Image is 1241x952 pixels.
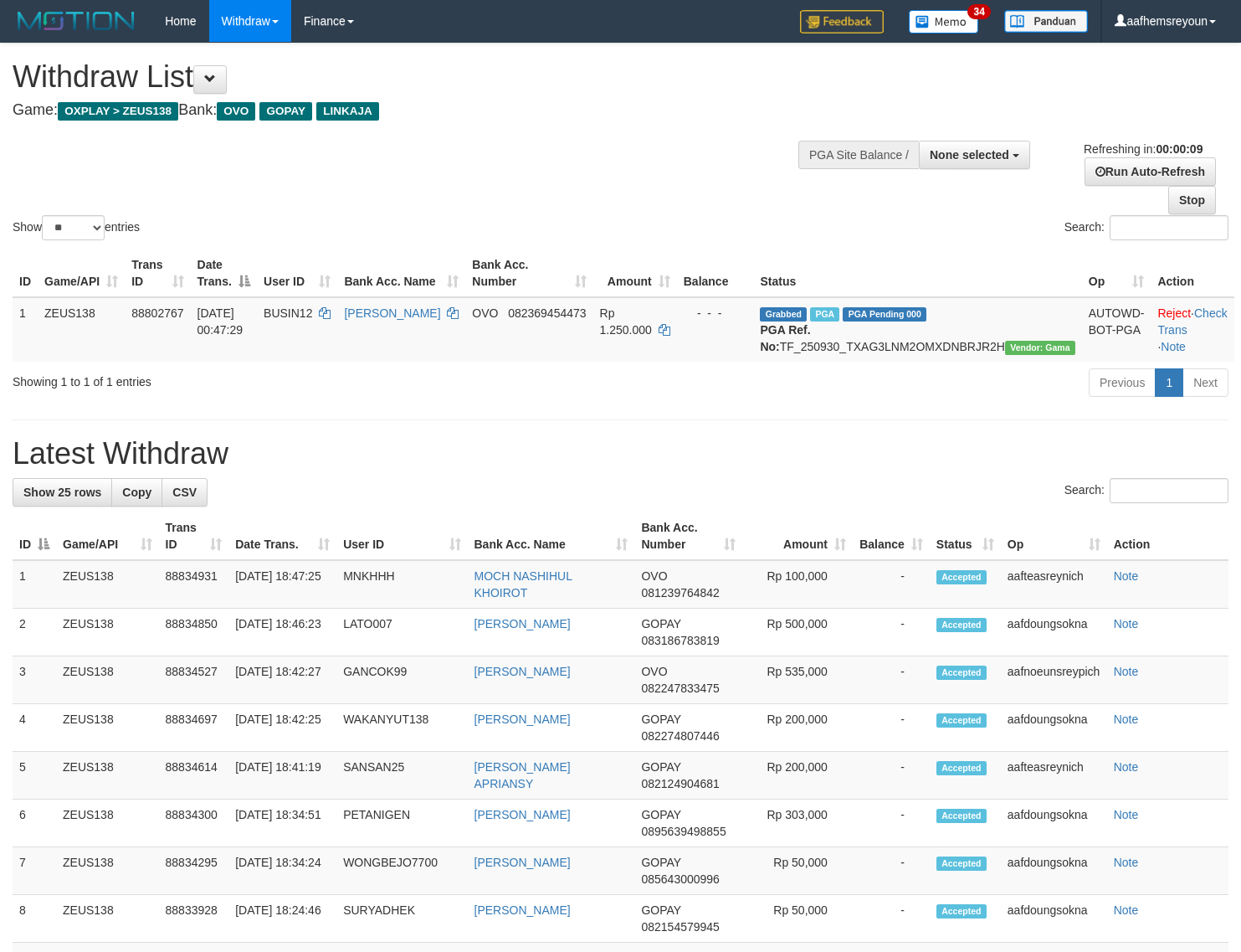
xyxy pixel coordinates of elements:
[1156,142,1203,156] strong: 00:00:09
[753,250,1081,297] th: Status
[936,713,987,728] span: Accepted
[742,512,853,560] th: Amount: activate to sort column ascending
[641,729,719,743] span: Copy 082274807446 to clipboard
[336,752,467,800] td: SANSAN25
[13,895,56,943] td: 8
[336,512,467,560] th: User ID: activate to sort column ascending
[336,704,467,752] td: WAKANYUT138
[742,609,853,656] td: Rp 500,000
[641,903,680,917] span: GOPAY
[465,250,592,297] th: Bank Acc. Number: activate to sort column ascending
[264,306,312,320] span: BUSIN12
[760,323,810,353] b: PGA Ref. No:
[336,895,467,943] td: SURYADHEK
[742,656,853,704] td: Rp 535,000
[641,682,719,695] span: Copy 082247833475 to clipboard
[1001,752,1107,800] td: aafteasreynich
[125,250,190,297] th: Trans ID: activate to sort column ascending
[742,752,853,800] td: Rp 200,000
[1114,856,1139,869] a: Note
[13,512,56,560] th: ID: activate to sort column descending
[760,307,807,322] span: Grabbed
[936,761,987,775] span: Accepted
[13,752,56,800] td: 5
[172,486,197,499] span: CSV
[1110,215,1228,240] input: Search:
[228,512,336,560] th: Date Trans.: activate to sort column ascending
[641,760,680,774] span: GOPAY
[162,478,208,507] a: CSV
[1157,306,1191,320] a: Reject
[336,656,467,704] td: GANCOK99
[13,250,38,297] th: ID
[641,808,680,821] span: GOPAY
[1110,478,1228,503] input: Search:
[967,4,990,19] span: 34
[228,847,336,895] td: [DATE] 18:34:24
[1155,368,1183,397] a: 1
[13,478,112,507] a: Show 25 rows
[1114,713,1139,726] a: Note
[634,512,741,560] th: Bank Acc. Number: activate to sort column ascending
[641,872,719,886] span: Copy 085643000996 to clipboard
[217,102,255,121] span: OVO
[853,800,930,847] td: -
[641,856,680,869] span: GOPAY
[641,825,726,838] span: Copy 0895639498855 to clipboard
[936,618,987,632] span: Accepted
[56,752,159,800] td: ZEUS138
[936,857,987,871] span: Accepted
[13,60,811,94] h1: Withdraw List
[228,895,336,943] td: [DATE] 18:24:46
[1114,617,1139,630] a: Note
[56,656,159,704] td: ZEUS138
[228,656,336,704] td: [DATE] 18:42:27
[1151,297,1234,362] td: · ·
[853,609,930,656] td: -
[641,713,680,726] span: GOPAY
[228,752,336,800] td: [DATE] 18:41:19
[13,656,56,704] td: 3
[58,102,178,121] span: OXPLAY > ZEUS138
[474,808,571,821] a: [PERSON_NAME]
[936,904,987,919] span: Accepted
[930,512,1001,560] th: Status: activate to sort column ascending
[798,141,919,169] div: PGA Site Balance /
[472,306,498,320] span: OVO
[474,617,571,630] a: [PERSON_NAME]
[1001,560,1107,609] td: aafteasreynich
[1182,368,1228,397] a: Next
[336,800,467,847] td: PETANIGEN
[56,609,159,656] td: ZEUS138
[1114,903,1139,917] a: Note
[843,307,926,322] span: PGA Pending
[641,634,719,647] span: Copy 083186783819 to clipboard
[228,609,336,656] td: [DATE] 18:46:23
[909,10,979,33] img: Button%20Memo.svg
[641,569,667,583] span: OVO
[742,800,853,847] td: Rp 303,000
[1004,10,1088,33] img: panduan.png
[853,847,930,895] td: -
[336,609,467,656] td: LATO007
[936,570,987,584] span: Accepted
[641,617,680,630] span: GOPAY
[159,752,229,800] td: 88834614
[1001,512,1107,560] th: Op: activate to sort column ascending
[1161,340,1186,353] a: Note
[13,215,140,240] label: Show entries
[641,665,667,678] span: OVO
[853,704,930,752] td: -
[936,666,987,680] span: Accepted
[468,512,635,560] th: Bank Acc. Name: activate to sort column ascending
[641,586,719,600] span: Copy 081239764842 to clipboard
[13,297,38,362] td: 1
[56,895,159,943] td: ZEUS138
[1064,215,1228,240] label: Search:
[677,250,754,297] th: Balance
[38,297,125,362] td: ZEUS138
[742,847,853,895] td: Rp 50,000
[13,704,56,752] td: 4
[800,10,884,33] img: Feedback.jpg
[1085,157,1216,186] a: Run Auto-Refresh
